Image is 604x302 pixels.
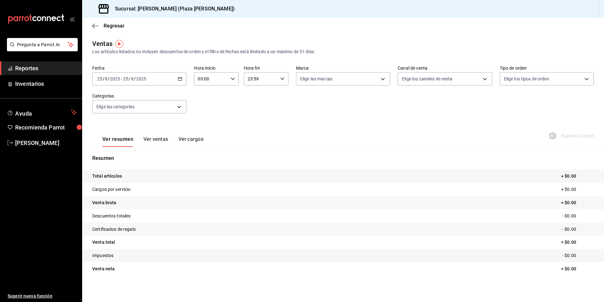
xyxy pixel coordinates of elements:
[296,66,390,70] label: Marca
[92,66,186,70] label: Fecha
[562,213,594,219] p: - $0.00
[15,139,77,147] span: [PERSON_NAME]
[108,76,110,81] span: /
[92,23,124,29] button: Regresar
[92,173,122,179] p: Total artículos
[92,48,594,55] div: Los artículos listados no incluyen descuentos de orden y el filtro de fechas está limitado a un m...
[104,23,124,29] span: Regresar
[7,38,78,51] button: Pregunta a Parrot AI
[136,76,147,81] input: ----
[143,136,168,147] button: Ver ventas
[504,76,549,82] span: Elige los tipos de orden
[92,94,186,98] label: Categorías
[244,66,288,70] label: Hora fin
[121,76,122,81] span: -
[15,109,69,116] span: Ayuda
[17,41,68,48] span: Pregunta a Parrot AI
[131,76,134,81] input: --
[178,136,204,147] button: Ver cargos
[69,16,75,22] button: open_drawer_menu
[4,46,78,53] a: Pregunta a Parrot AI
[500,66,594,70] label: Tipo de orden
[103,76,105,81] span: /
[134,76,136,81] span: /
[110,5,235,13] h3: Sucursal: [PERSON_NAME] (Plaza [PERSON_NAME])
[15,64,77,72] span: Reportes
[561,239,594,246] p: = $0.00
[105,76,108,81] input: --
[92,199,116,206] p: Venta bruta
[92,266,115,272] p: Venta neta
[92,239,115,246] p: Venta total
[92,154,594,162] p: Resumen
[562,226,594,233] p: - $0.00
[115,40,123,48] img: Tooltip marker
[96,104,135,110] span: Elige las categorías
[123,76,129,81] input: --
[561,266,594,272] p: = $0.00
[92,226,136,233] p: Certificados de regalo
[92,213,130,219] p: Descuentos totales
[110,76,120,81] input: ----
[562,252,594,259] p: - $0.00
[92,39,112,48] div: Ventas
[300,76,332,82] span: Elige las marcas
[97,76,103,81] input: --
[561,186,594,193] p: + $0.00
[15,79,77,88] span: Inventarios
[402,76,452,82] span: Elige los canales de venta
[92,252,113,259] p: Impuestos
[92,186,131,193] p: Cargos por servicio
[194,66,239,70] label: Hora inicio
[129,76,130,81] span: /
[15,123,77,132] span: Recomienda Parrot
[102,136,133,147] button: Ver resumen
[398,66,492,70] label: Canal de venta
[561,173,594,179] p: + $0.00
[8,293,77,299] span: Sugerir nueva función
[561,199,594,206] p: = $0.00
[102,136,203,147] div: navigation tabs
